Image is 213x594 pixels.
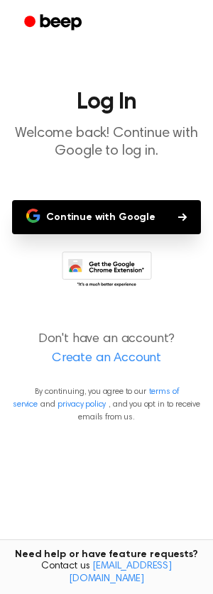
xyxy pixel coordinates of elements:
a: [EMAIL_ADDRESS][DOMAIN_NAME] [69,561,172,584]
button: Continue with Google [12,200,201,234]
h1: Log In [11,91,202,114]
a: Beep [14,9,94,37]
p: By continuing, you agree to our and , and you opt in to receive emails from us. [11,385,202,424]
span: Contact us [9,561,204,585]
a: Create an Account [14,349,199,368]
p: Don't have an account? [11,330,202,368]
a: privacy policy [58,400,106,409]
p: Welcome back! Continue with Google to log in. [11,125,202,160]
